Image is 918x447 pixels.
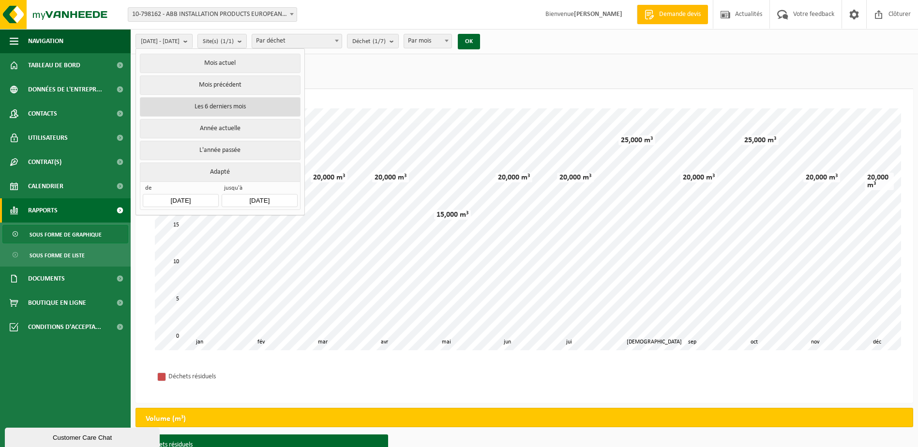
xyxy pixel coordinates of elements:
[404,34,451,48] span: Par mois
[128,8,297,21] span: 10-798162 - ABB INSTALLATION PRODUCTS EUROPEAN CENTRE SA - HOUDENG-GOEGNIES
[28,29,63,53] span: Navigation
[5,426,162,447] iframe: chat widget
[28,126,68,150] span: Utilisateurs
[136,408,196,430] h2: Volume (m³)
[140,54,300,73] button: Mois actuel
[2,246,128,264] a: Sous forme de liste
[30,246,85,265] span: Sous forme de liste
[143,184,218,194] span: de
[404,34,452,48] span: Par mois
[141,34,180,49] span: [DATE] - [DATE]
[2,225,128,243] a: Sous forme de graphique
[28,174,63,198] span: Calendrier
[28,315,101,339] span: Conditions d'accepta...
[311,173,347,182] div: 20,000 m³
[128,7,297,22] span: 10-798162 - ABB INSTALLATION PRODUCTS EUROPEAN CENTRE SA - HOUDENG-GOEGNIES
[434,210,471,220] div: 15,000 m³
[28,53,80,77] span: Tableau de bord
[252,34,342,48] span: Par déchet
[252,34,342,48] span: Par déchet
[203,34,234,49] span: Site(s)
[221,38,234,45] count: (1/1)
[28,150,61,174] span: Contrat(s)
[865,173,894,190] div: 20,000 m³
[347,34,399,48] button: Déchet(1/7)
[28,267,65,291] span: Documents
[28,77,102,102] span: Données de l'entrepr...
[168,371,294,383] div: Déchets résiduels
[140,141,300,160] button: L'année passée
[680,173,717,182] div: 20,000 m³
[30,225,102,244] span: Sous forme de graphique
[458,34,480,49] button: OK
[373,38,386,45] count: (1/7)
[574,11,622,18] strong: [PERSON_NAME]
[618,135,655,145] div: 25,000 m³
[803,173,840,182] div: 20,000 m³
[135,34,193,48] button: [DATE] - [DATE]
[140,163,300,181] button: Adapté
[742,135,779,145] div: 25,000 m³
[372,173,409,182] div: 20,000 m³
[28,291,86,315] span: Boutique en ligne
[557,173,594,182] div: 20,000 m³
[222,184,297,194] span: jusqu'à
[28,102,57,126] span: Contacts
[140,119,300,138] button: Année actuelle
[496,173,532,182] div: 20,000 m³
[637,5,708,24] a: Demande devis
[140,97,300,117] button: Les 6 derniers mois
[657,10,703,19] span: Demande devis
[28,198,58,223] span: Rapports
[140,75,300,95] button: Mois précédent
[352,34,386,49] span: Déchet
[197,34,247,48] button: Site(s)(1/1)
